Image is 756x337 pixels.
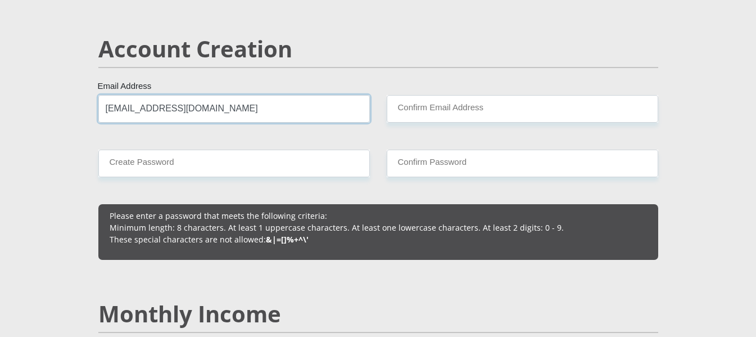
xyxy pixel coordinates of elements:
h2: Monthly Income [98,300,658,327]
p: Please enter a password that meets the following criteria: Minimum length: 8 characters. At least... [110,210,647,245]
input: Confirm Email Address [387,95,658,123]
input: Email Address [98,95,370,123]
b: &|=[]%+^\' [266,234,309,245]
h2: Account Creation [98,35,658,62]
input: Confirm Password [387,150,658,177]
input: Create Password [98,150,370,177]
